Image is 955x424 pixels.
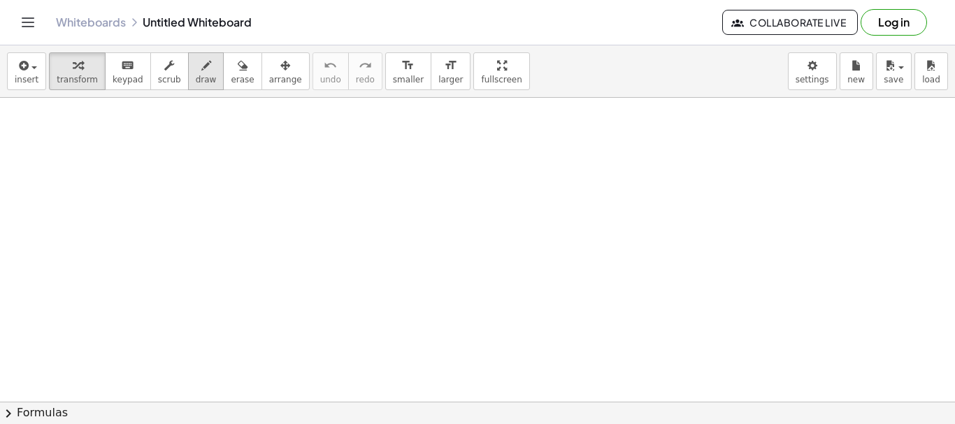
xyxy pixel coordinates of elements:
i: format_size [444,57,457,74]
button: format_sizelarger [431,52,471,90]
button: arrange [261,52,310,90]
span: fullscreen [481,75,522,85]
button: redoredo [348,52,382,90]
button: erase [223,52,261,90]
span: insert [15,75,38,85]
button: draw [188,52,224,90]
a: Whiteboards [56,15,126,29]
span: redo [356,75,375,85]
i: redo [359,57,372,74]
button: Collaborate Live [722,10,858,35]
span: settings [796,75,829,85]
i: keyboard [121,57,134,74]
span: load [922,75,940,85]
button: save [876,52,912,90]
span: save [884,75,903,85]
button: insert [7,52,46,90]
button: Toggle navigation [17,11,39,34]
span: scrub [158,75,181,85]
button: transform [49,52,106,90]
span: arrange [269,75,302,85]
button: format_sizesmaller [385,52,431,90]
button: Log in [861,9,927,36]
span: transform [57,75,98,85]
span: Collaborate Live [734,16,846,29]
button: undoundo [313,52,349,90]
button: fullscreen [473,52,529,90]
button: settings [788,52,837,90]
button: new [840,52,873,90]
span: keypad [113,75,143,85]
i: format_size [401,57,415,74]
button: scrub [150,52,189,90]
button: load [914,52,948,90]
span: larger [438,75,463,85]
span: smaller [393,75,424,85]
span: draw [196,75,217,85]
i: undo [324,57,337,74]
span: erase [231,75,254,85]
span: new [847,75,865,85]
span: undo [320,75,341,85]
button: keyboardkeypad [105,52,151,90]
